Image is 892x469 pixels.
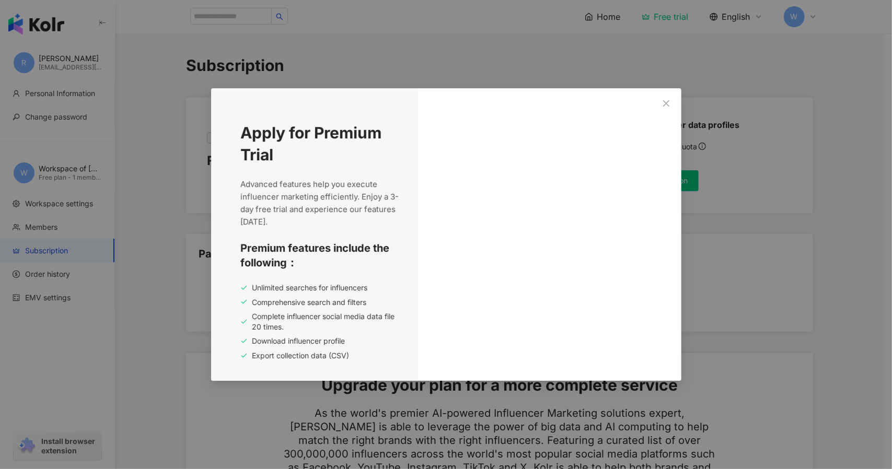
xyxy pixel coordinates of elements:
span: Advanced features help you execute influencer marketing efficiently. Enjoy a 3-day free trial and... [240,178,399,228]
div: Export collection data (CSV) [240,350,399,361]
span: close [662,99,670,108]
div: Unlimited searches for influencers [240,283,399,293]
div: Download influencer profile [240,336,399,346]
div: Complete influencer social media data file 20 times. [240,311,399,332]
div: Comprehensive search and filters [240,297,399,308]
span: Premium features include the following： [240,241,399,270]
span: Apply for Premium Trial [240,122,399,166]
button: Close [656,93,677,114]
